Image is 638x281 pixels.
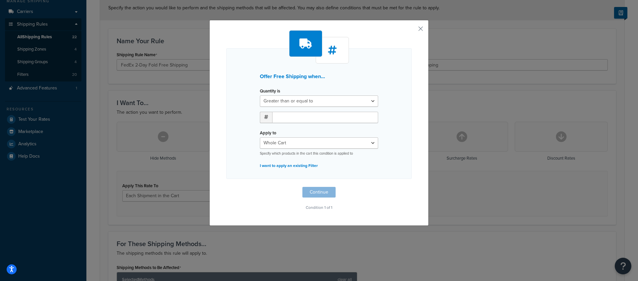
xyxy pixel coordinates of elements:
h3: Offer Free Shipping when... [260,73,378,79]
label: Quantity is [260,88,280,93]
label: Apply to [260,130,276,135]
p: I want to apply an existing Filter [260,161,378,170]
p: Specify which products in the cart this condition is applied to [260,151,378,156]
p: Condition 1 of 1 [226,203,412,212]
